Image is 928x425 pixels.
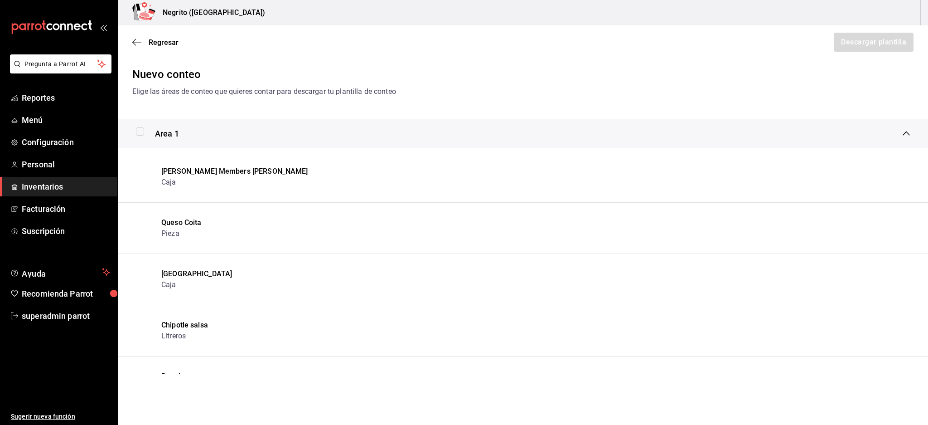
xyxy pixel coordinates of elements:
[161,228,201,239] div: Pieza
[22,181,110,193] span: Inventarios
[22,310,110,322] span: superadmin parrot
[22,136,110,148] span: Configuración
[24,59,97,69] span: Pregunta a Parrot AI
[10,54,111,73] button: Pregunta a Parrot AI
[132,66,913,83] div: Nuevo conteo
[161,279,232,290] div: Caja
[22,288,110,300] span: Recomienda Parrot
[161,371,180,382] div: Bagel
[100,24,107,31] button: open_drawer_menu
[155,7,266,18] h3: Negrito ([GEOGRAPHIC_DATA])
[161,269,232,279] div: [GEOGRAPHIC_DATA]
[132,86,913,97] div: Elige las áreas de conteo que quieres contar para descargar tu plantilla de conteo
[11,412,110,421] span: Sugerir nueva función
[118,119,928,148] div: Area 1
[161,320,208,331] div: Chipotle salsa
[161,166,308,177] div: [PERSON_NAME] Members [PERSON_NAME]
[161,177,308,188] div: Caja
[22,203,110,215] span: Facturación
[132,38,179,47] button: Regresar
[22,158,110,171] span: Personal
[22,225,110,237] span: Suscripción
[149,38,179,47] span: Regresar
[155,127,179,140] span: Area 1
[22,114,110,126] span: Menú
[6,66,111,75] a: Pregunta a Parrot AI
[161,217,201,228] div: Queso Coita
[22,92,110,104] span: Reportes
[161,331,208,342] div: Litreros
[22,267,98,278] span: Ayuda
